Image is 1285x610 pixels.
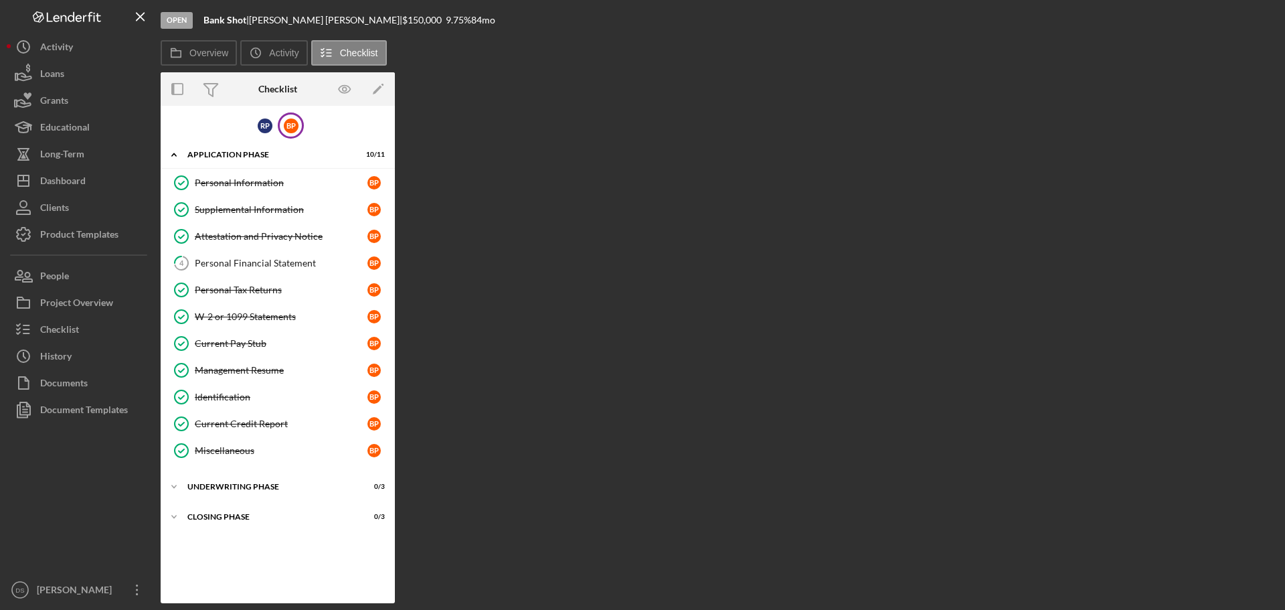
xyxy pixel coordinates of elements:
[167,303,388,330] a: W-2 or 1099 StatementsBP
[167,357,388,384] a: Management ResumeBP
[258,119,272,133] div: R P
[249,15,402,25] div: [PERSON_NAME] [PERSON_NAME] |
[361,151,385,159] div: 10 / 11
[15,587,24,594] text: DS
[161,12,193,29] div: Open
[7,114,154,141] button: Educational
[203,14,246,25] b: Bank Shot
[189,48,228,58] label: Overview
[203,15,249,25] div: |
[187,513,351,521] div: Closing Phase
[40,221,118,251] div: Product Templates
[367,337,381,350] div: B P
[7,167,154,194] button: Dashboard
[284,119,298,133] div: B P
[7,221,154,248] button: Product Templates
[33,577,120,607] div: [PERSON_NAME]
[40,343,72,373] div: History
[7,194,154,221] button: Clients
[7,289,154,316] button: Project Overview
[167,437,388,464] a: MiscellaneousBP
[195,204,367,215] div: Supplemental Information
[7,60,154,87] button: Loans
[179,258,184,267] tspan: 4
[195,365,367,376] div: Management Resume
[195,258,367,269] div: Personal Financial Statement
[7,33,154,60] button: Activity
[311,40,387,66] button: Checklist
[40,289,113,319] div: Project Overview
[361,483,385,491] div: 0 / 3
[446,15,471,25] div: 9.75 %
[7,316,154,343] button: Checklist
[40,262,69,293] div: People
[167,277,388,303] a: Personal Tax ReturnsBP
[167,169,388,196] a: Personal InformationBP
[167,196,388,223] a: Supplemental InformationBP
[7,343,154,370] button: History
[367,364,381,377] div: B P
[167,250,388,277] a: 4Personal Financial StatementBP
[367,390,381,404] div: B P
[1239,551,1272,583] iframe: Intercom live chat
[367,256,381,270] div: B P
[195,311,367,322] div: W-2 or 1099 Statements
[258,84,297,94] div: Checklist
[240,40,307,66] button: Activity
[40,396,128,427] div: Document Templates
[40,60,64,90] div: Loans
[187,483,351,491] div: Underwriting Phase
[195,445,367,456] div: Miscellaneous
[367,176,381,189] div: B P
[340,48,378,58] label: Checklist
[402,14,442,25] span: $150,000
[40,141,84,171] div: Long-Term
[40,370,88,400] div: Documents
[167,223,388,250] a: Attestation and Privacy NoticeBP
[167,330,388,357] a: Current Pay StubBP
[361,513,385,521] div: 0 / 3
[367,230,381,243] div: B P
[40,33,73,64] div: Activity
[195,177,367,188] div: Personal Information
[7,370,154,396] button: Documents
[7,262,154,289] button: People
[40,87,68,117] div: Grants
[367,444,381,457] div: B P
[367,203,381,216] div: B P
[195,392,367,402] div: Identification
[167,410,388,437] a: Current Credit ReportBP
[40,114,90,144] div: Educational
[195,338,367,349] div: Current Pay Stub
[40,194,69,224] div: Clients
[40,167,86,198] div: Dashboard
[7,87,154,114] button: Grants
[7,396,154,423] button: Document Templates
[367,283,381,297] div: B P
[7,577,154,603] button: DS[PERSON_NAME]
[471,15,495,25] div: 84 mo
[367,417,381,431] div: B P
[40,316,79,346] div: Checklist
[7,141,154,167] button: Long-Term
[269,48,298,58] label: Activity
[367,310,381,323] div: B P
[167,384,388,410] a: IdentificationBP
[187,151,351,159] div: Application Phase
[161,40,237,66] button: Overview
[195,231,367,242] div: Attestation and Privacy Notice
